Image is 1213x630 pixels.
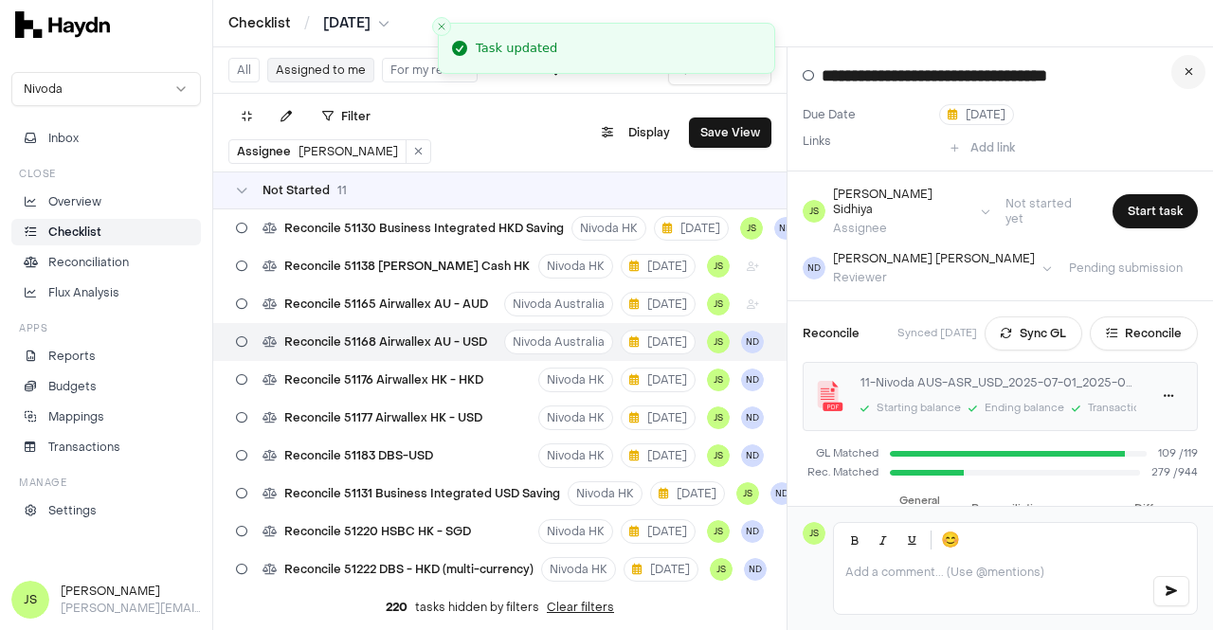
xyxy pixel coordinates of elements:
[1088,401,1152,417] div: Transactions
[948,107,1005,122] span: [DATE]
[803,200,825,223] span: JS
[382,58,478,82] button: For my review
[323,14,371,33] span: [DATE]
[1054,261,1198,276] span: Pending submission
[833,221,973,236] div: Assignee
[707,406,730,429] button: JS
[504,292,613,316] button: Nivoda Australia
[803,522,825,545] span: JS
[803,134,831,149] label: Links
[19,476,66,490] h3: Manage
[741,331,764,353] span: ND
[744,558,767,581] button: ND
[707,293,730,315] button: JS
[941,529,960,551] span: 😊
[590,117,681,148] button: Display
[284,297,488,312] span: Reconcile 51165 Airwallex AU - AUD
[803,251,1052,285] button: ND[PERSON_NAME] [PERSON_NAME]Reviewer
[213,585,787,630] div: tasks hidden by filters
[538,443,613,468] button: Nivoda HK
[1151,465,1198,481] span: 279 / 944
[629,448,687,463] span: [DATE]
[741,369,764,391] button: ND
[985,401,1064,417] div: Ending balance
[476,39,557,58] div: Task updated
[707,255,730,278] span: JS
[48,254,129,271] p: Reconciliation
[284,562,534,577] span: Reconcile 51222 DBS - HKD (multi-currency)
[815,381,845,411] img: application/pdf
[48,193,101,210] p: Overview
[267,58,374,82] button: Assigned to me
[228,14,389,33] nav: breadcrumb
[284,259,530,274] span: Reconcile 51138 [PERSON_NAME] Cash HK
[662,221,720,236] span: [DATE]
[284,524,471,539] span: Reconcile 51220 HSBC HK - SGD
[48,378,97,395] p: Budgets
[870,527,896,553] button: Italic (Ctrl+I)
[284,410,482,425] span: Reconcile 51177 Airwallex HK - USD
[859,493,948,527] th: General Ledger
[504,330,613,354] button: Nivoda Australia
[11,373,201,400] a: Budgets
[538,254,613,279] button: Nivoda HK
[741,406,764,429] button: ND
[774,217,797,240] button: ND
[61,600,201,617] p: [PERSON_NAME][EMAIL_ADDRESS][DOMAIN_NAME]
[538,519,613,544] button: Nivoda HK
[432,17,451,36] button: Close toast
[300,13,314,32] span: /
[803,325,860,342] h3: Reconcile
[48,224,101,241] p: Checklist
[621,368,696,392] button: [DATE]
[710,558,733,581] button: JS
[284,334,487,350] span: Reconcile 51168 Airwallex AU - USD
[650,481,725,506] button: [DATE]
[741,444,764,467] span: ND
[11,219,201,245] a: Checklist
[11,581,49,619] span: JS
[48,439,120,456] p: Transactions
[284,486,560,501] span: Reconcile 51131 Business Integrated USD Saving
[621,254,696,279] button: [DATE]
[707,444,730,467] button: JS
[741,520,764,543] span: ND
[707,369,730,391] button: JS
[323,14,389,33] button: [DATE]
[15,11,110,38] img: svg+xml,%3c
[11,404,201,430] a: Mappings
[833,187,973,217] div: [PERSON_NAME] Sidhiya
[803,107,932,122] label: Due Date
[621,519,696,544] button: [DATE]
[659,486,716,501] span: [DATE]
[237,144,291,159] span: Assignee
[948,493,1054,527] th: Reconciliation
[337,183,347,198] span: 11
[654,216,729,241] button: [DATE]
[19,167,56,181] h3: Close
[11,343,201,369] a: Reports
[736,482,759,505] button: JS
[621,330,696,354] button: [DATE]
[803,187,990,236] button: JS[PERSON_NAME] SidhiyaAssignee
[228,14,291,33] a: Checklist
[311,101,382,132] button: Filter
[985,316,1082,351] button: Sync GL
[284,221,564,236] span: Reconcile 51130 Business Integrated HKD Saving
[897,326,977,342] p: Synced [DATE]
[1054,493,1198,527] th: Difference
[740,217,763,240] button: JS
[284,448,433,463] span: Reconcile 51183 DBS-USD
[48,408,104,425] p: Mappings
[263,183,330,198] span: Not Started
[11,434,201,460] a: Transactions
